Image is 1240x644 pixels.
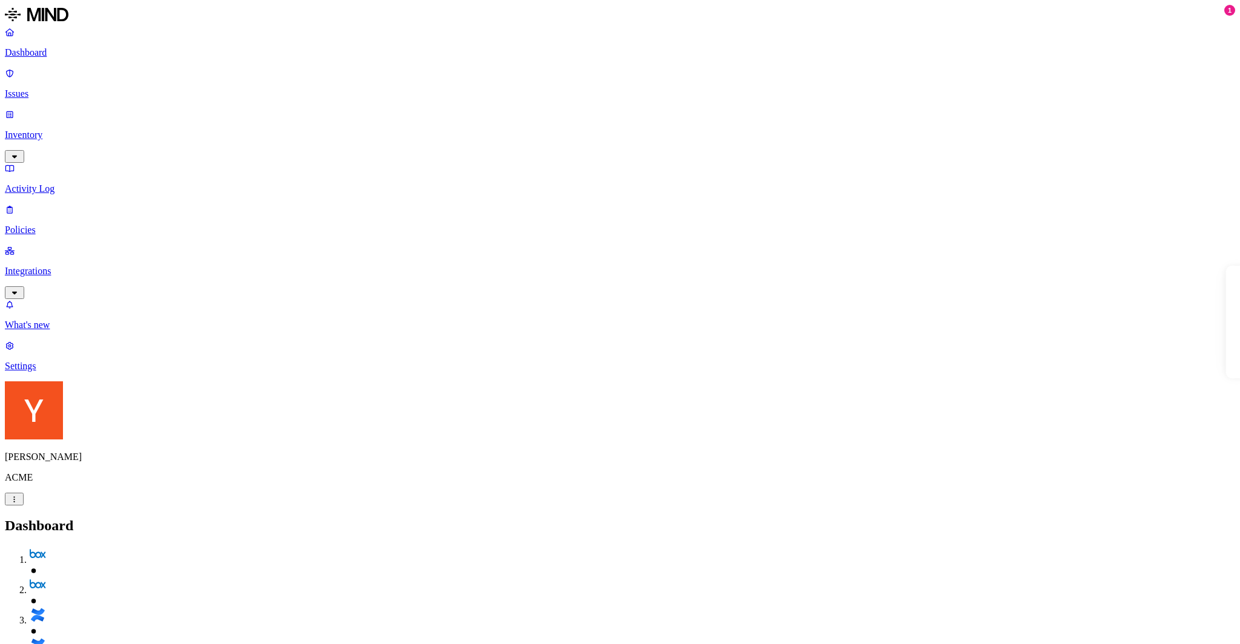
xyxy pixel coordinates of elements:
[5,320,1235,330] p: What's new
[29,546,46,563] img: box.svg
[5,381,63,439] img: Yoav Shaked
[5,163,1235,194] a: Activity Log
[5,472,1235,483] p: ACME
[5,47,1235,58] p: Dashboard
[5,340,1235,372] a: Settings
[5,88,1235,99] p: Issues
[5,517,1235,534] h2: Dashboard
[5,225,1235,235] p: Policies
[5,27,1235,58] a: Dashboard
[5,5,1235,27] a: MIND
[5,5,68,24] img: MIND
[1224,5,1235,16] div: 1
[5,130,1235,140] p: Inventory
[5,266,1235,277] p: Integrations
[5,299,1235,330] a: What's new
[5,109,1235,161] a: Inventory
[5,204,1235,235] a: Policies
[29,576,46,593] img: box.svg
[5,361,1235,372] p: Settings
[5,68,1235,99] a: Issues
[5,183,1235,194] p: Activity Log
[29,606,46,623] img: confluence.svg
[5,245,1235,297] a: Integrations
